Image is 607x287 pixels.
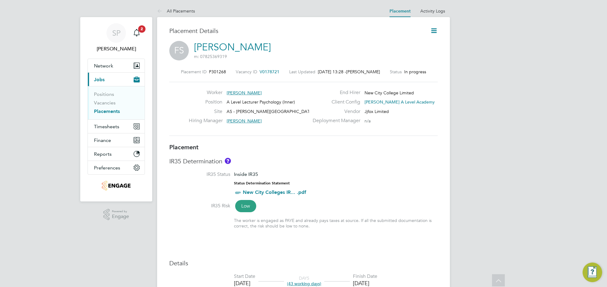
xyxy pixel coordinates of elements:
[284,275,324,286] div: DAYS
[404,69,426,74] span: In progress
[365,90,414,96] span: New City College Limited
[227,109,314,114] span: AS - [PERSON_NAME][GEOGRAPHIC_DATA]
[353,273,377,280] div: Finish Date
[194,54,227,59] span: m: 07825369319
[88,59,145,72] button: Network
[365,118,371,124] span: n/a
[390,9,411,14] a: Placement
[169,259,438,267] h3: Details
[169,41,189,60] span: FS
[289,69,315,74] label: Last Updated
[309,89,360,96] label: End Hirer
[88,181,145,191] a: Go to home page
[390,69,402,74] label: Status
[94,63,113,69] span: Network
[88,133,145,147] button: Finance
[181,69,207,74] label: Placement ID
[112,214,129,219] span: Engage
[209,69,226,74] span: P301268
[80,17,152,202] nav: Main navigation
[169,27,421,35] h3: Placement Details
[225,158,231,164] button: About IR35
[88,161,145,174] button: Preferences
[189,108,222,115] label: Site
[583,263,602,282] button: Engage Resource Center
[287,281,321,286] span: (43 working days)
[138,25,145,33] span: 2
[309,118,360,124] label: Deployment Manager
[169,157,438,165] h3: IR35 Determination
[94,165,120,171] span: Preferences
[88,120,145,133] button: Timesheets
[157,8,195,14] a: All Placements
[94,124,119,129] span: Timesheets
[94,108,120,114] a: Placements
[112,29,120,37] span: SP
[309,108,360,115] label: Vendor
[189,99,222,105] label: Position
[94,137,111,143] span: Finance
[318,69,346,74] span: [DATE] 13:28 -
[243,189,306,195] a: New City Colleges IR... .pdf
[353,280,377,287] div: [DATE]
[189,118,222,124] label: Hiring Manager
[88,73,145,86] button: Jobs
[234,181,290,185] strong: Status Determination Statement
[194,41,271,53] a: [PERSON_NAME]
[309,99,360,105] label: Client Config
[131,23,143,43] a: 2
[88,23,145,53] a: SP[PERSON_NAME]
[88,45,145,53] span: Sophie Perry
[236,69,257,74] label: Vacancy ID
[234,218,438,229] div: The worker is engaged as PAYE and already pays taxes at source. If all the submitted documentatio...
[112,209,129,214] span: Powered by
[169,143,199,151] b: Placement
[365,99,435,105] span: [PERSON_NAME] A Level Academy
[365,109,389,114] span: Jjfox Limited
[234,171,258,177] span: Inside IR35
[234,273,255,280] div: Start Date
[94,91,114,97] a: Positions
[94,100,116,106] a: Vacancies
[103,209,129,220] a: Powered byEngage
[94,151,112,157] span: Reports
[234,280,255,287] div: [DATE]
[227,118,262,124] span: [PERSON_NAME]
[169,171,230,178] label: IR35 Status
[420,8,445,14] a: Activity Logs
[235,200,256,212] span: Low
[260,69,279,74] span: V0178721
[169,203,230,209] label: IR35 Risk
[189,89,222,96] label: Worker
[102,181,130,191] img: jjfox-logo-retina.png
[227,90,262,96] span: [PERSON_NAME]
[88,86,145,119] div: Jobs
[346,69,380,74] span: [PERSON_NAME]
[88,147,145,161] button: Reports
[227,99,295,105] span: A Level Lecturer Psychology (Inner)
[94,77,105,82] span: Jobs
